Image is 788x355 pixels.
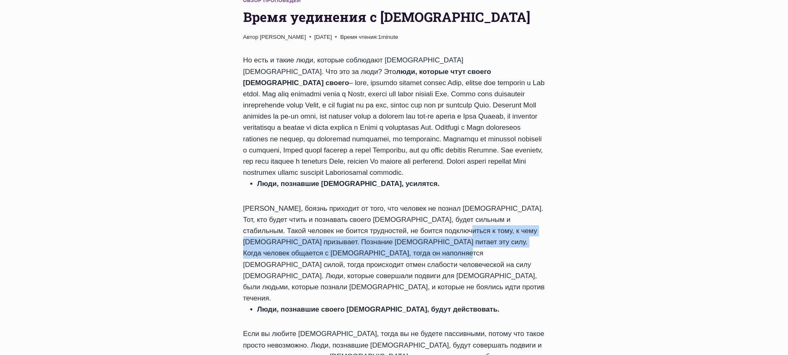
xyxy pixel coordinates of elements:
[314,33,332,42] time: [DATE]
[243,7,545,27] h1: Время уединения с [DEMOGRAPHIC_DATA]
[243,68,491,87] strong: люди, которые чтут своего [DEMOGRAPHIC_DATA] своего
[257,180,440,188] strong: Люди, познавшие [DEMOGRAPHIC_DATA], усилятся.
[243,33,259,42] span: Автор
[340,33,398,42] span: 1
[340,34,378,40] span: Время чтения:
[381,34,398,40] span: minute
[257,305,500,313] strong: Люди, познавшие своего [DEMOGRAPHIC_DATA], будут действовать.
[260,34,306,40] a: [PERSON_NAME]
